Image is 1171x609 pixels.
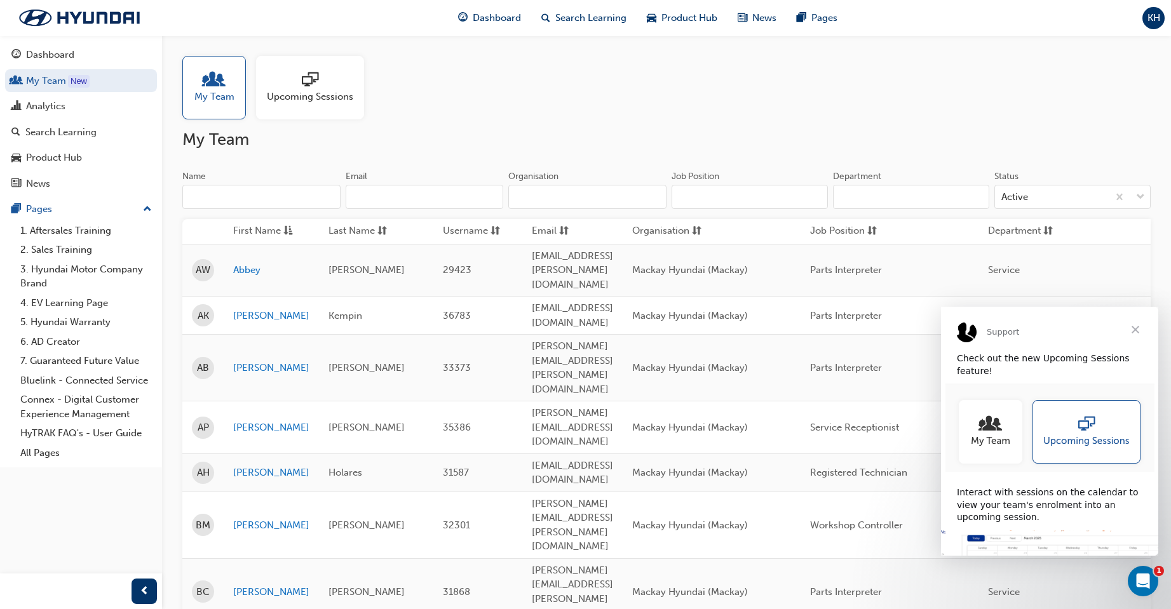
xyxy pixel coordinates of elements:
[15,240,157,260] a: 2. Sales Training
[140,584,149,599] span: prev-icon
[196,518,210,533] span: BM
[233,361,309,375] a: [PERSON_NAME]
[632,422,748,433] span: Mackay Hyundai (Mackay)
[752,11,776,25] span: News
[988,224,1058,239] button: Departmentsorting-icon
[15,443,157,463] a: All Pages
[233,224,281,239] span: First Name
[647,10,656,26] span: car-icon
[1128,566,1158,596] iframe: Intercom live chat
[197,361,209,375] span: AB
[328,467,362,478] span: Holares
[508,170,558,183] div: Organisation
[810,362,882,373] span: Parts Interpreter
[1147,11,1160,25] span: KH
[302,72,318,90] span: sessionType_ONLINE_URL-icon
[833,185,989,209] input: Department
[632,310,748,321] span: Mackay Hyundai (Mackay)
[632,362,748,373] span: Mackay Hyundai (Mackay)
[1142,7,1165,29] button: KH
[833,170,881,183] div: Department
[182,185,341,209] input: Name
[11,152,21,164] span: car-icon
[810,224,865,239] span: Job Position
[443,422,471,433] span: 35386
[15,332,157,352] a: 6. AD Creator
[6,4,152,31] a: Trak
[233,309,309,323] a: [PERSON_NAME]
[26,202,52,217] div: Pages
[256,56,374,119] a: Upcoming Sessions
[443,224,488,239] span: Username
[267,90,353,104] span: Upcoming Sessions
[194,90,234,104] span: My Team
[328,310,362,321] span: Kempin
[11,101,21,112] span: chart-icon
[196,263,210,278] span: AW
[11,204,21,215] span: pages-icon
[555,11,626,25] span: Search Learning
[632,519,748,531] span: Mackay Hyundai (Mackay)
[532,302,613,328] span: [EMAIL_ADDRESS][DOMAIN_NAME]
[531,5,637,31] a: search-iconSearch Learning
[68,75,90,88] div: Tooltip anchor
[26,99,65,114] div: Analytics
[632,467,748,478] span: Mackay Hyundai (Mackay)
[15,260,157,293] a: 3. Hyundai Motor Company Brand
[443,519,470,531] span: 32301
[15,424,157,443] a: HyTRAK FAQ's - User Guide
[15,221,157,241] a: 1. Aftersales Training
[994,170,1019,183] div: Status
[810,467,907,478] span: Registered Technician
[1154,566,1164,576] span: 1
[1001,190,1028,204] div: Active
[5,146,157,170] a: Product Hub
[15,390,157,424] a: Connex - Digital Customer Experience Management
[810,519,903,531] span: Workshop Controller
[377,224,387,239] span: sorting-icon
[346,185,504,209] input: Email
[196,585,210,599] span: BC
[5,197,157,221] button: Pages
[443,467,469,478] span: 31587
[328,224,375,239] span: Last Name
[787,5,848,31] a: pages-iconPages
[328,264,405,276] span: [PERSON_NAME]
[532,407,613,447] span: [PERSON_NAME][EMAIL_ADDRESS][DOMAIN_NAME]
[532,340,613,395] span: [PERSON_NAME][EMAIL_ADDRESS][PERSON_NAME][DOMAIN_NAME]
[15,371,157,391] a: Bluelink - Connected Service
[532,498,613,552] span: [PERSON_NAME][EMAIL_ADDRESS][PERSON_NAME][DOMAIN_NAME]
[25,125,97,140] div: Search Learning
[328,586,405,598] span: [PERSON_NAME]
[692,224,701,239] span: sorting-icon
[508,185,667,209] input: Organisation
[182,56,256,119] a: My Team
[632,586,748,598] span: Mackay Hyundai (Mackay)
[15,351,157,371] a: 7. Guaranteed Future Value
[541,10,550,26] span: search-icon
[473,11,521,25] span: Dashboard
[328,519,405,531] span: [PERSON_NAME]
[15,293,157,313] a: 4. EV Learning Page
[1136,189,1145,206] span: down-icon
[1043,224,1053,239] span: sorting-icon
[988,586,1020,598] span: Service
[867,224,877,239] span: sorting-icon
[443,362,471,373] span: 33373
[443,224,513,239] button: Usernamesorting-icon
[443,310,471,321] span: 36783
[797,10,806,26] span: pages-icon
[728,5,787,31] a: news-iconNews
[5,69,157,93] a: My Team
[941,307,1158,556] iframe: Intercom live chat message
[491,224,500,239] span: sorting-icon
[283,224,293,239] span: asc-icon
[143,201,152,218] span: up-icon
[637,5,728,31] a: car-iconProduct Hub
[810,586,882,598] span: Parts Interpreter
[532,460,613,486] span: [EMAIL_ADDRESS][DOMAIN_NAME]
[811,11,837,25] span: Pages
